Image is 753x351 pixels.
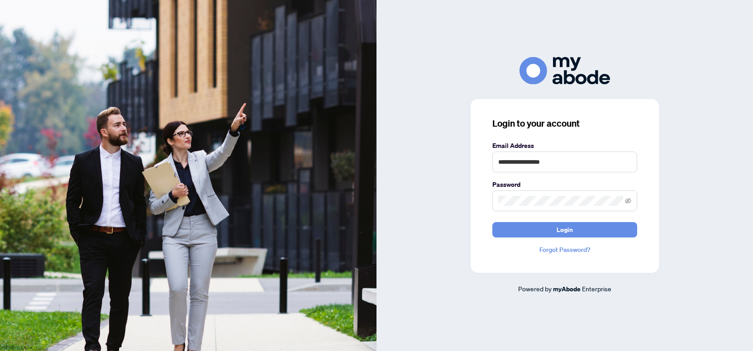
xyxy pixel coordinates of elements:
button: Login [492,222,637,237]
label: Email Address [492,141,637,151]
img: ma-logo [519,57,610,85]
a: Forgot Password? [492,245,637,255]
span: eye-invisible [625,198,631,204]
label: Password [492,180,637,190]
span: Powered by [518,285,552,293]
a: myAbode [553,284,581,294]
span: Enterprise [582,285,611,293]
h3: Login to your account [492,117,637,130]
span: Login [557,223,573,237]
